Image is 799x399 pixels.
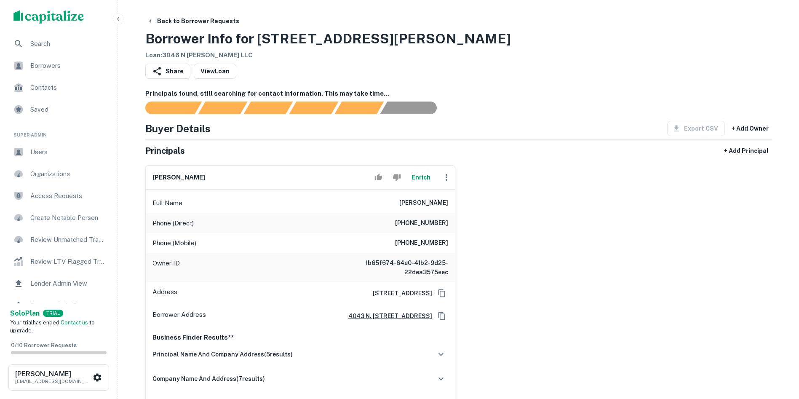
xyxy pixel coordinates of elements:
p: Business Finder Results** [152,332,448,343]
p: Owner ID [152,258,180,277]
span: Your trial has ended. to upgrade. [10,319,95,334]
span: Review LTV Flagged Transactions [30,257,106,267]
span: Review Unmatched Transactions [30,235,106,245]
h5: Principals [145,145,185,157]
span: Borrower Info Requests [30,300,106,311]
div: AI fulfillment process complete. [380,102,447,114]
a: Organizations [7,164,111,184]
a: Create Notable Person [7,208,111,228]
p: Borrower Address [152,310,206,322]
a: Lender Admin View [7,273,111,294]
p: Phone (Direct) [152,218,194,228]
span: Search [30,39,106,49]
a: ViewLoan [194,64,236,79]
h6: company name and address ( 7 results) [152,374,265,383]
a: Search [7,34,111,54]
a: [STREET_ADDRESS] [366,289,432,298]
h6: principal name and company address ( 5 results) [152,350,293,359]
p: Full Name [152,198,182,208]
h6: 1b65f674-64e0-41b2-9d25-22dea3575eec [347,258,448,277]
div: Sending borrower request to AI... [135,102,198,114]
button: Share [145,64,190,79]
div: Principals found, AI now looking for contact information... [289,102,338,114]
div: Documents found, AI parsing details... [243,102,293,114]
button: + Add Principal [721,143,772,158]
button: + Add Owner [728,121,772,136]
button: Accept [371,169,386,186]
h6: [PERSON_NAME] [399,198,448,208]
span: Users [30,147,106,157]
button: [PERSON_NAME][EMAIL_ADDRESS][DOMAIN_NAME] [8,364,109,391]
button: Reject [389,169,404,186]
span: 0 / 10 Borrower Requests [11,342,77,348]
h4: Buyer Details [145,121,211,136]
p: [EMAIL_ADDRESS][DOMAIN_NAME] [15,378,91,385]
span: Contacts [30,83,106,93]
h6: [PHONE_NUMBER] [395,238,448,248]
a: SoloPlan [10,308,40,319]
button: Copy Address [436,310,448,322]
div: Your request is received and processing... [198,102,247,114]
div: TRIAL [43,310,63,317]
button: Copy Address [436,287,448,300]
p: Address [152,287,177,300]
a: Access Requests [7,186,111,206]
img: capitalize-logo.png [13,10,84,24]
li: Super Admin [7,121,111,142]
strong: Solo Plan [10,309,40,317]
a: Users [7,142,111,162]
a: Borrower Info Requests [7,295,111,316]
h3: Borrower Info for [STREET_ADDRESS][PERSON_NAME] [145,29,511,49]
span: Create Notable Person [30,213,106,223]
a: Contact us [61,319,88,326]
span: Saved [30,104,106,115]
a: Review Unmatched Transactions [7,230,111,250]
a: Saved [7,99,111,120]
h6: Loan : 3046 N [PERSON_NAME] LLC [145,51,511,60]
h6: [PHONE_NUMBER] [395,218,448,228]
span: Access Requests [30,191,106,201]
p: Phone (Mobile) [152,238,196,248]
span: Borrowers [30,61,106,71]
h6: [PERSON_NAME] [15,371,91,378]
h6: [PERSON_NAME] [152,173,205,182]
a: Contacts [7,78,111,98]
div: Principals found, still searching for contact information. This may take time... [334,102,384,114]
button: Enrich [408,169,435,186]
span: Lender Admin View [30,278,106,289]
a: Review LTV Flagged Transactions [7,252,111,272]
a: Borrowers [7,56,111,76]
button: Back to Borrower Requests [144,13,243,29]
h6: Principals found, still searching for contact information. This may take time... [145,89,772,99]
span: Organizations [30,169,106,179]
a: 4043 n. [STREET_ADDRESS] [342,311,432,321]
